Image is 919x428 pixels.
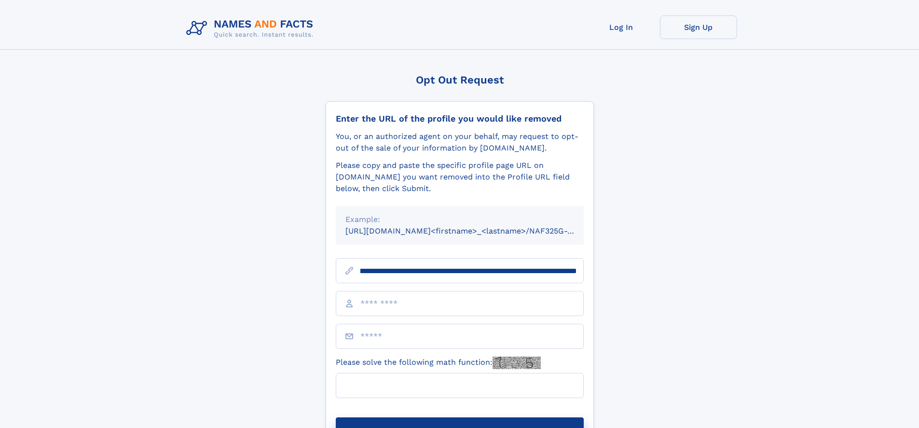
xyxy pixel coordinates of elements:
[336,113,584,124] div: Enter the URL of the profile you would like removed
[345,226,602,235] small: [URL][DOMAIN_NAME]<firstname>_<lastname>/NAF325G-xxxxxxxx
[326,74,594,86] div: Opt Out Request
[336,357,541,369] label: Please solve the following math function:
[660,15,737,39] a: Sign Up
[345,214,574,225] div: Example:
[336,131,584,154] div: You, or an authorized agent on your behalf, may request to opt-out of the sale of your informatio...
[583,15,660,39] a: Log In
[182,15,321,41] img: Logo Names and Facts
[336,160,584,194] div: Please copy and paste the specific profile page URL on [DOMAIN_NAME] you want removed into the Pr...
